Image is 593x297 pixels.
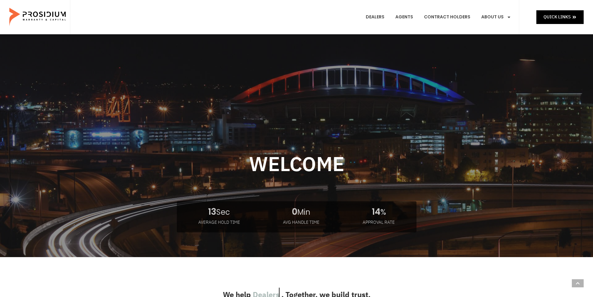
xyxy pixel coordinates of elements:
a: About Us [477,6,516,29]
span: Quick Links [544,13,571,21]
a: Contract Holders [419,6,475,29]
nav: Menu [361,6,516,29]
a: Agents [391,6,418,29]
a: Dealers [361,6,389,29]
a: Quick Links [536,10,584,24]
